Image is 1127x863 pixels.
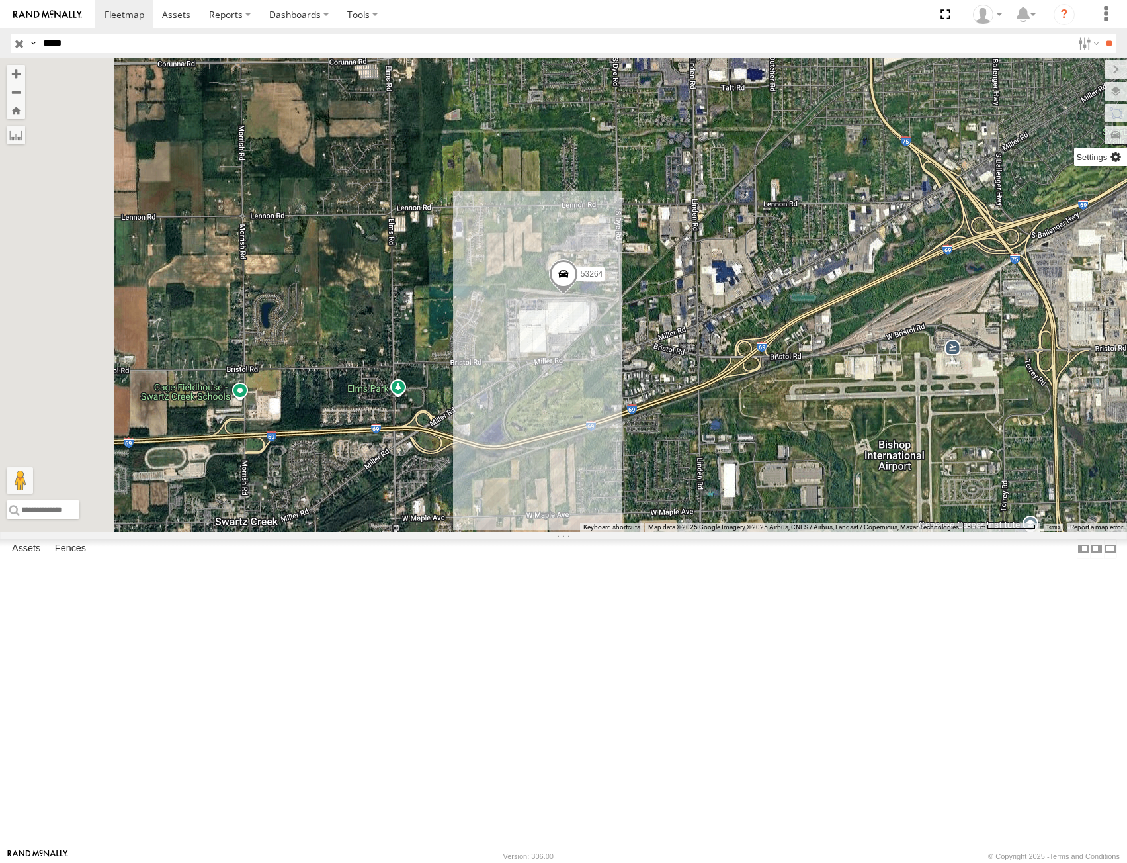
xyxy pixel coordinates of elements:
button: Map Scale: 500 m per 71 pixels [963,523,1040,532]
label: Search Filter Options [1073,34,1101,53]
span: 500 m [967,523,986,531]
label: Map Settings [1074,148,1127,166]
button: Zoom in [7,65,25,83]
label: Assets [5,539,47,558]
button: Zoom Home [7,101,25,119]
a: Terms (opens in new tab) [1046,525,1060,530]
span: 53264 [581,270,603,279]
div: Miky Transport [968,5,1007,24]
a: Terms and Conditions [1050,852,1120,860]
button: Zoom out [7,83,25,101]
label: Dock Summary Table to the Left [1077,539,1090,559]
label: Search Query [28,34,38,53]
img: rand-logo.svg [13,10,82,19]
a: Report a map error [1070,523,1123,531]
button: Keyboard shortcuts [583,523,640,532]
div: Version: 306.00 [503,852,554,860]
label: Dock Summary Table to the Right [1090,539,1103,559]
label: Fences [48,539,93,558]
i: ? [1054,4,1075,25]
span: Map data ©2025 Google Imagery ©2025 Airbus, CNES / Airbus, Landsat / Copernicus, Maxar Technologies [648,523,959,531]
label: Hide Summary Table [1104,539,1117,559]
button: Drag Pegman onto the map to open Street View [7,467,33,494]
div: © Copyright 2025 - [988,852,1120,860]
label: Measure [7,126,25,144]
a: Visit our Website [7,850,68,863]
